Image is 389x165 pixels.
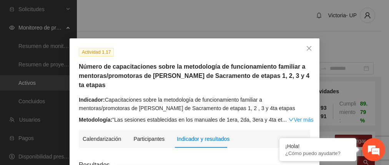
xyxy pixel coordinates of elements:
[133,135,165,143] div: Participantes
[83,135,121,143] div: Calendarización
[282,117,287,123] span: ...
[288,117,313,123] a: Expand
[306,45,312,51] span: close
[177,135,229,143] div: Indicador y resultados
[79,62,310,90] h5: Número de capacitaciones sobre la metodología de funcionamiento familiar a mentoras/promotoras de...
[299,38,319,59] button: Close
[79,117,112,123] strong: Metodología:
[285,143,351,149] div: ¡Hola!
[79,48,114,56] span: Actividad 1.17
[79,115,310,124] div: "Las sesiones establecidas en los manuales de 1era, 2da, 3era y 4ta et
[79,96,310,112] div: Capacitaciones sobre la metodología de funcionamiento familiar a mentoras/promotoras de [PERSON_N...
[79,97,105,103] strong: Indicador:
[288,117,294,122] span: down
[285,150,351,156] p: ¿Cómo puedo ayudarte?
